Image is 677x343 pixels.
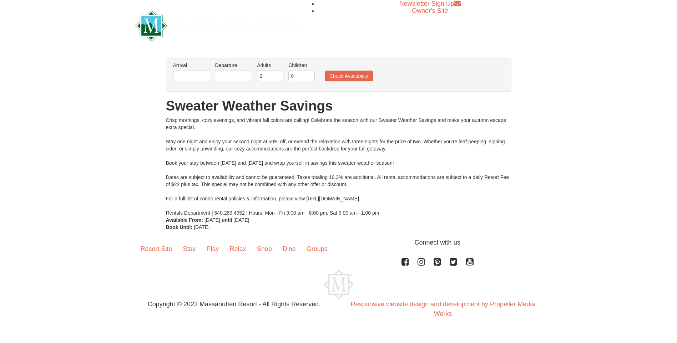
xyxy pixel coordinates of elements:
[130,300,339,309] p: Copyright © 2023 Massanutten Resort - All Rights Reserved.
[173,62,210,69] label: Arrival
[135,238,178,260] a: Resort Site
[178,238,201,260] a: Stay
[351,301,535,317] a: Responsive website design and development by Propeller Media Works
[222,217,232,223] strong: until
[135,238,542,247] p: Connect with us
[324,270,354,300] img: Massanutten Resort Logo
[257,62,283,69] label: Adults
[194,224,209,230] span: [DATE]
[215,62,252,69] label: Departure
[288,62,315,69] label: Children
[135,10,299,41] img: Massanutten Resort Logo
[277,238,301,260] a: Dine
[135,16,299,33] a: Massanutten Resort
[166,117,511,216] div: Crisp mornings, cozy evenings, and vibrant fall colors are calling! Celebrate the season with our...
[233,217,249,223] span: [DATE]
[166,224,193,230] strong: Book Until:
[412,7,448,14] a: Owner's Site
[325,71,373,81] button: Check Availability
[166,99,511,113] h1: Sweater Weather Savings
[301,238,333,260] a: Groups
[204,217,220,223] span: [DATE]
[201,238,224,260] a: Play
[166,217,203,223] strong: Available From:
[252,238,277,260] a: Shop
[224,238,252,260] a: Relax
